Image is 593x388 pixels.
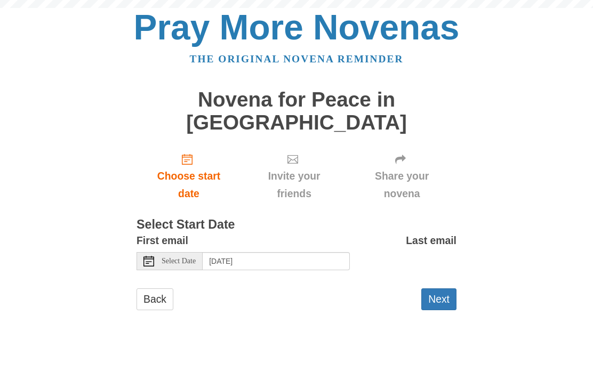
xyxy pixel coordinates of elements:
[347,144,456,208] div: Click "Next" to confirm your start date first.
[137,88,456,134] h1: Novena for Peace in [GEOGRAPHIC_DATA]
[134,7,460,47] a: Pray More Novenas
[241,144,347,208] div: Click "Next" to confirm your start date first.
[252,167,336,203] span: Invite your friends
[147,167,230,203] span: Choose start date
[137,288,173,310] a: Back
[162,257,196,265] span: Select Date
[421,288,456,310] button: Next
[137,144,241,208] a: Choose start date
[137,232,188,249] label: First email
[137,218,456,232] h3: Select Start Date
[190,53,404,64] a: The original novena reminder
[406,232,456,249] label: Last email
[358,167,446,203] span: Share your novena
